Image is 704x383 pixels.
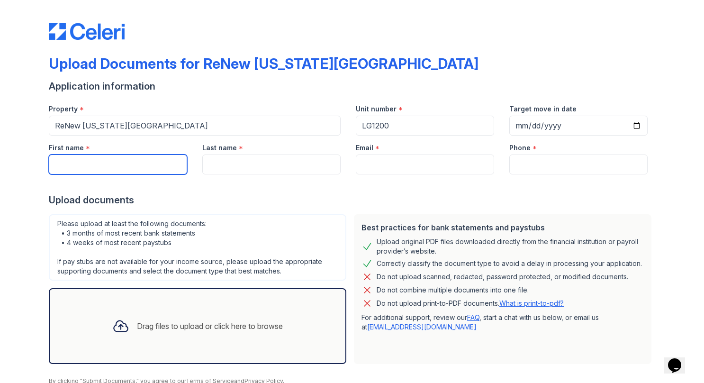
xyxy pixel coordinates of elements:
[49,23,125,40] img: CE_Logo_Blue-a8612792a0a2168367f1c8372b55b34899dd931a85d93a1a3d3e32e68fde9ad4.png
[137,320,283,332] div: Drag files to upload or click here to browse
[356,143,373,153] label: Email
[509,143,531,153] label: Phone
[377,258,642,269] div: Correctly classify the document type to avoid a delay in processing your application.
[377,271,628,283] div: Do not upload scanned, redacted, password protected, or modified documents.
[49,104,78,114] label: Property
[367,323,477,331] a: [EMAIL_ADDRESS][DOMAIN_NAME]
[49,80,655,93] div: Application information
[377,284,529,296] div: Do not combine multiple documents into one file.
[49,214,346,281] div: Please upload at least the following documents: • 3 months of most recent bank statements • 4 wee...
[499,299,564,307] a: What is print-to-pdf?
[664,345,695,374] iframe: chat widget
[361,222,644,233] div: Best practices for bank statements and paystubs
[377,237,644,256] div: Upload original PDF files downloaded directly from the financial institution or payroll provider’...
[361,313,644,332] p: For additional support, review our , start a chat with us below, or email us at
[509,104,577,114] label: Target move in date
[356,104,397,114] label: Unit number
[49,55,478,72] div: Upload Documents for ReNew [US_STATE][GEOGRAPHIC_DATA]
[202,143,237,153] label: Last name
[49,143,84,153] label: First name
[49,193,655,207] div: Upload documents
[467,313,479,321] a: FAQ
[377,299,564,308] p: Do not upload print-to-PDF documents.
